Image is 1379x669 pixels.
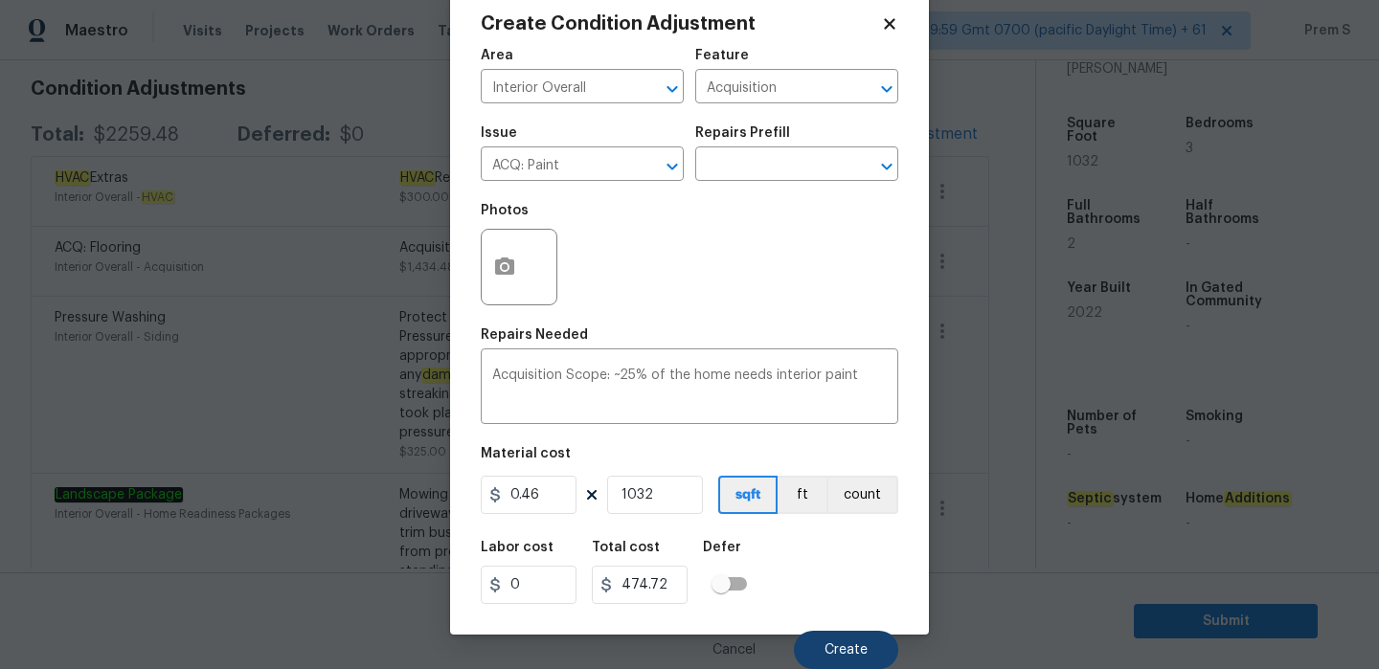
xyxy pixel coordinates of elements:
[481,14,881,33] h2: Create Condition Adjustment
[718,476,778,514] button: sqft
[794,631,898,669] button: Create
[778,476,826,514] button: ft
[659,153,686,180] button: Open
[703,541,741,554] h5: Defer
[481,49,513,62] h5: Area
[659,76,686,102] button: Open
[492,368,887,409] textarea: Acquisition Scope: ~25% of the home needs interior paint
[481,204,529,217] h5: Photos
[592,541,660,554] h5: Total cost
[481,328,588,342] h5: Repairs Needed
[695,49,749,62] h5: Feature
[873,153,900,180] button: Open
[481,126,517,140] h5: Issue
[682,631,786,669] button: Cancel
[825,643,868,658] span: Create
[826,476,898,514] button: count
[712,643,756,658] span: Cancel
[695,126,790,140] h5: Repairs Prefill
[873,76,900,102] button: Open
[481,447,571,460] h5: Material cost
[481,541,554,554] h5: Labor cost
